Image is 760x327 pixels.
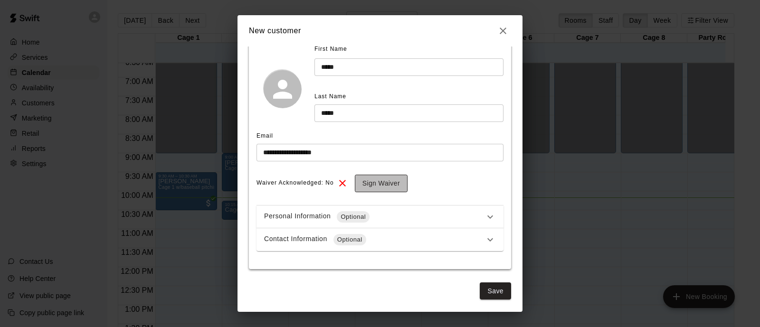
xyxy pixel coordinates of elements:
span: Last Name [314,93,346,100]
button: Save [480,282,511,300]
h6: New customer [249,25,301,37]
button: Sign Waiver [355,175,408,192]
span: Optional [337,212,370,222]
span: Optional [333,235,366,244]
span: Waiver Acknowledged: No [256,176,334,191]
span: First Name [314,42,347,57]
div: Contact InformationOptional [256,228,503,251]
div: Personal Information [264,211,484,223]
div: Personal InformationOptional [256,206,503,228]
span: Email [256,132,273,139]
div: Contact Information [264,234,484,245]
